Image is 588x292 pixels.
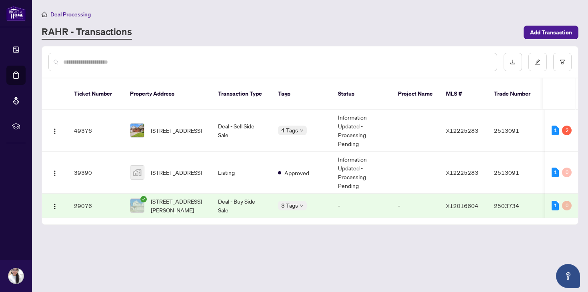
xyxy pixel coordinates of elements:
td: 49376 [68,110,124,152]
td: Deal - Sell Side Sale [212,110,272,152]
div: 0 [562,201,572,210]
button: download [504,53,522,71]
button: filter [553,53,572,71]
img: Logo [52,128,58,134]
span: [STREET_ADDRESS] [151,168,202,177]
th: Trade Number [488,78,544,110]
span: [STREET_ADDRESS] [151,126,202,135]
td: 2503734 [488,194,544,218]
td: 29076 [68,194,124,218]
span: filter [560,59,565,65]
th: Project Name [392,78,440,110]
th: Ticket Number [68,78,124,110]
img: thumbnail-img [130,199,144,212]
th: Property Address [124,78,212,110]
div: 0 [562,168,572,177]
a: RAHR - Transactions [42,25,132,40]
img: logo [6,6,26,21]
div: 2 [562,126,572,135]
td: Information Updated - Processing Pending [332,110,392,152]
td: 2513091 [488,152,544,194]
span: Approved [284,168,309,177]
button: Logo [48,166,61,179]
img: thumbnail-img [130,124,144,137]
span: Deal Processing [50,11,91,18]
span: X12225283 [446,127,478,134]
span: [STREET_ADDRESS][PERSON_NAME] [151,197,205,214]
span: down [300,128,304,132]
td: Deal - Buy Side Sale [212,194,272,218]
button: Logo [48,199,61,212]
td: Information Updated - Processing Pending [332,152,392,194]
td: - [332,194,392,218]
span: down [300,204,304,208]
img: Profile Icon [8,268,24,284]
span: home [42,12,47,17]
td: 39390 [68,152,124,194]
span: 3 Tags [281,201,298,210]
span: X12225283 [446,169,478,176]
button: Add Transaction [524,26,578,39]
td: Listing [212,152,272,194]
img: thumbnail-img [130,166,144,179]
th: Transaction Type [212,78,272,110]
img: Logo [52,170,58,176]
td: 2513091 [488,110,544,152]
span: edit [535,59,540,65]
button: Open asap [556,264,580,288]
td: - [392,110,440,152]
span: 4 Tags [281,126,298,135]
span: check-circle [140,196,147,202]
div: 1 [552,201,559,210]
div: 1 [552,168,559,177]
th: MLS # [440,78,488,110]
img: Logo [52,203,58,210]
button: edit [528,53,547,71]
th: Status [332,78,392,110]
span: Add Transaction [530,26,572,39]
th: Tags [272,78,332,110]
td: - [392,194,440,218]
button: Logo [48,124,61,137]
div: 1 [552,126,559,135]
span: download [510,59,516,65]
span: X12016604 [446,202,478,209]
td: - [392,152,440,194]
